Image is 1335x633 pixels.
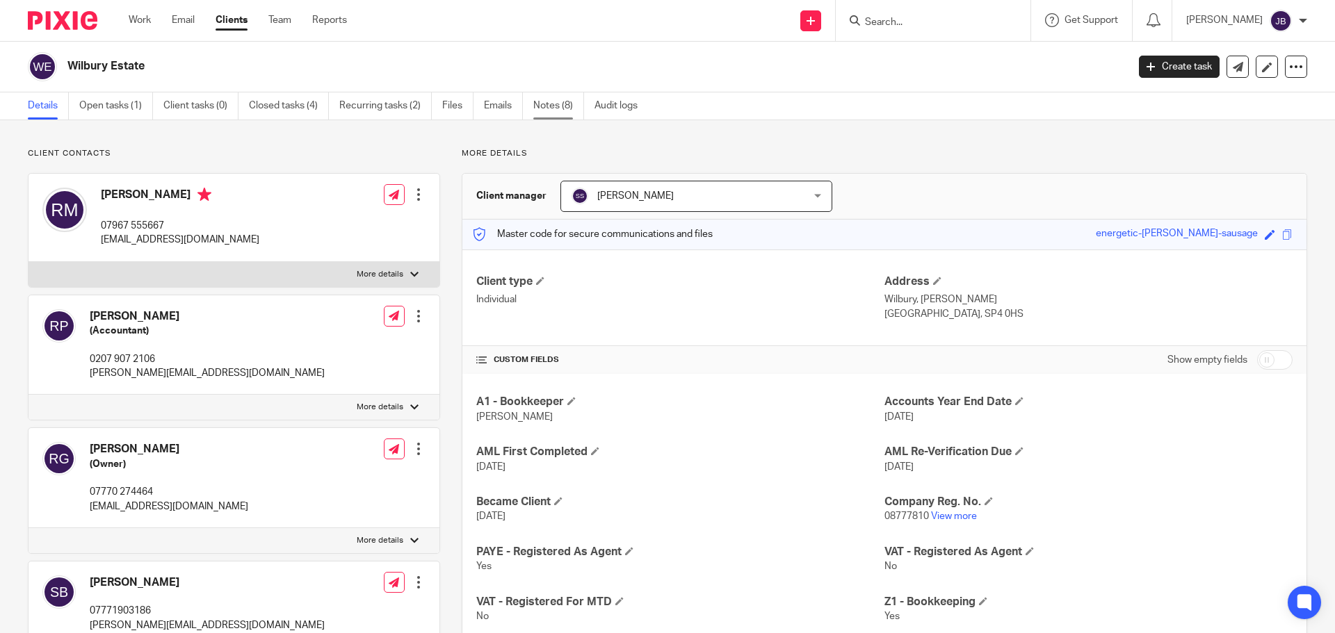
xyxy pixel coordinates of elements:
h4: AML First Completed [476,445,884,459]
span: [DATE] [476,462,505,472]
h4: VAT - Registered As Agent [884,545,1293,559]
h4: VAT - Registered For MTD [476,595,884,609]
p: Client contacts [28,148,440,159]
p: [PERSON_NAME][EMAIL_ADDRESS][DOMAIN_NAME] [90,618,325,632]
input: Search [864,17,989,29]
span: No [476,611,489,621]
a: Reports [312,13,347,27]
a: Emails [484,92,523,120]
span: Yes [476,561,492,571]
h3: Client manager [476,189,547,203]
a: Audit logs [594,92,648,120]
a: Client tasks (0) [163,92,238,120]
p: More details [357,535,403,546]
span: [PERSON_NAME] [476,412,553,422]
a: Open tasks (1) [79,92,153,120]
a: Files [442,92,474,120]
h4: Accounts Year End Date [884,395,1293,409]
h4: A1 - Bookkeeper [476,395,884,409]
p: More details [357,269,403,280]
span: [DATE] [884,462,914,472]
img: svg%3E [42,309,76,343]
h4: CUSTOM FIELDS [476,354,884,365]
p: More details [462,148,1307,159]
a: Team [268,13,291,27]
span: 08777810 [884,511,929,521]
span: Get Support [1065,15,1118,25]
a: Notes (8) [533,92,584,120]
h4: [PERSON_NAME] [90,575,325,590]
h4: Client type [476,274,884,289]
img: svg%3E [572,188,588,204]
a: Details [28,92,69,120]
a: Create task [1139,56,1220,78]
a: Recurring tasks (2) [339,92,432,120]
h4: Address [884,274,1293,289]
img: svg%3E [28,52,57,81]
label: Show empty fields [1167,353,1247,367]
a: Clients [216,13,248,27]
a: Work [129,13,151,27]
p: More details [357,402,403,413]
h4: [PERSON_NAME] [90,442,248,457]
img: svg%3E [42,188,87,232]
h4: Company Reg. No. [884,495,1293,509]
p: [GEOGRAPHIC_DATA], SP4 0HS [884,307,1293,321]
a: Closed tasks (4) [249,92,329,120]
h5: (Owner) [90,457,248,471]
h4: Z1 - Bookkeeping [884,595,1293,609]
a: View more [931,511,977,521]
p: 0207 907 2106 [90,352,325,366]
h4: PAYE - Registered As Agent [476,545,884,559]
p: [PERSON_NAME][EMAIL_ADDRESS][DOMAIN_NAME] [90,366,325,380]
p: [EMAIL_ADDRESS][DOMAIN_NAME] [90,500,248,513]
h4: AML Re-Verification Due [884,445,1293,459]
div: energetic-[PERSON_NAME]-sausage [1096,227,1258,242]
p: Master code for secure communications and files [473,227,713,241]
span: [PERSON_NAME] [597,191,674,201]
h4: Became Client [476,495,884,509]
p: 07967 555667 [101,219,259,233]
img: Pixie [28,11,97,30]
h4: [PERSON_NAME] [90,309,325,324]
span: No [884,561,897,571]
a: Email [172,13,195,27]
h4: [PERSON_NAME] [101,188,259,205]
img: svg%3E [42,442,76,475]
h5: (Accountant) [90,324,325,338]
img: svg%3E [1270,10,1292,32]
img: svg%3E [42,575,76,609]
span: [DATE] [476,511,505,521]
h2: Wilbury Estate [67,59,908,74]
p: [PERSON_NAME] [1186,13,1263,27]
p: Individual [476,293,884,306]
p: 07771903186 [90,604,325,618]
i: Primary [197,188,211,202]
p: 07770 274464 [90,485,248,499]
p: Wilbury, [PERSON_NAME] [884,293,1293,306]
p: [EMAIL_ADDRESS][DOMAIN_NAME] [101,233,259,247]
span: Yes [884,611,900,621]
span: [DATE] [884,412,914,422]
